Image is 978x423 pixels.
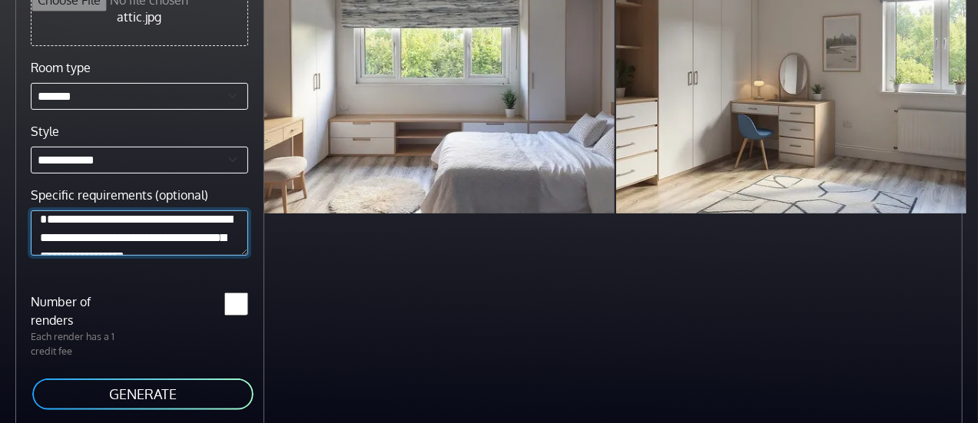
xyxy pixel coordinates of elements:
[22,329,139,359] p: Each render has a 1 credit fee
[31,186,208,204] label: Specific requirements (optional)
[31,58,91,77] label: Room type
[22,292,139,329] label: Number of renders
[31,377,255,411] button: GENERATE
[31,122,59,140] label: Style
